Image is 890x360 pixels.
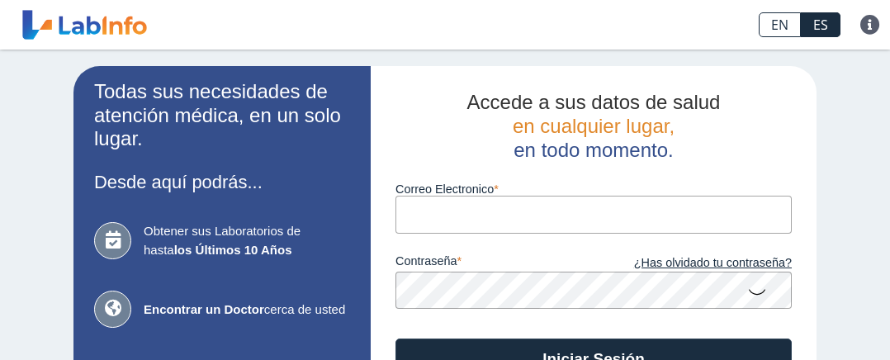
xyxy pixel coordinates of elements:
h2: Todas sus necesidades de atención médica, en un solo lugar. [94,80,350,151]
span: en cualquier lugar, [513,115,675,137]
span: en todo momento. [514,139,673,161]
a: ES [801,12,840,37]
label: Correo Electronico [395,182,792,196]
b: los Últimos 10 Años [174,243,292,257]
span: cerca de usted [144,301,350,320]
label: contraseña [395,254,594,272]
b: Encontrar un Doctor [144,302,264,316]
a: ¿Has olvidado tu contraseña? [594,254,792,272]
a: EN [759,12,801,37]
span: Accede a sus datos de salud [467,91,721,113]
span: Obtener sus Laboratorios de hasta [144,222,350,259]
h3: Desde aquí podrás... [94,172,350,192]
